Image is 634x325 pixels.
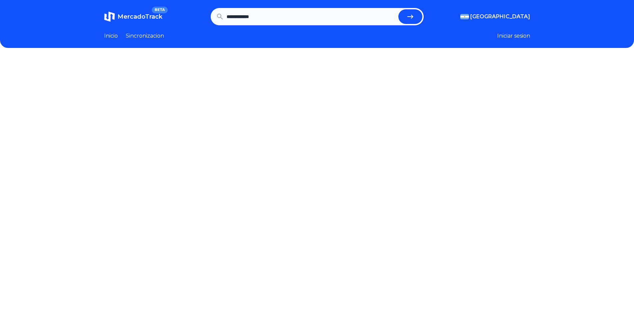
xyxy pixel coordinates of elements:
[460,13,530,21] button: [GEOGRAPHIC_DATA]
[152,7,167,13] span: BETA
[470,13,530,21] span: [GEOGRAPHIC_DATA]
[104,32,118,40] a: Inicio
[497,32,530,40] button: Iniciar sesion
[460,14,469,19] img: Argentina
[104,11,162,22] a: MercadoTrackBETA
[126,32,164,40] a: Sincronizacion
[104,11,115,22] img: MercadoTrack
[117,13,162,20] span: MercadoTrack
